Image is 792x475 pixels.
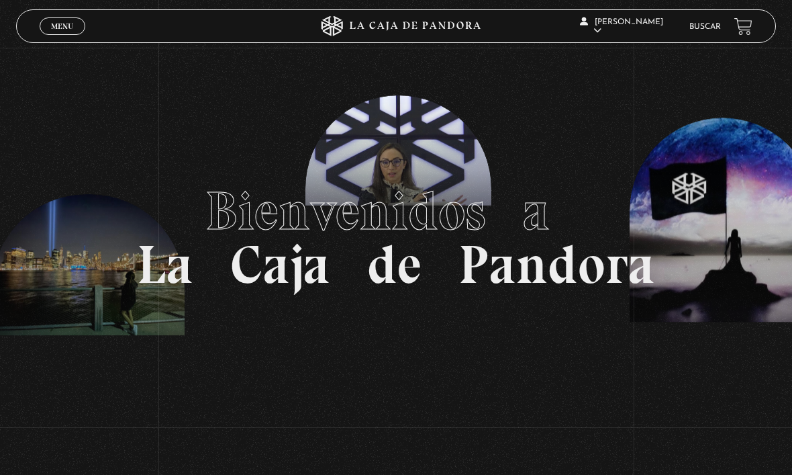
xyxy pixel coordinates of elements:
a: Buscar [689,23,721,31]
a: View your shopping cart [734,17,752,36]
span: [PERSON_NAME] [580,18,663,35]
h1: La Caja de Pandora [137,184,655,292]
span: Menu [51,22,73,30]
span: Bienvenidos a [205,179,587,243]
span: Cerrar [47,34,79,43]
